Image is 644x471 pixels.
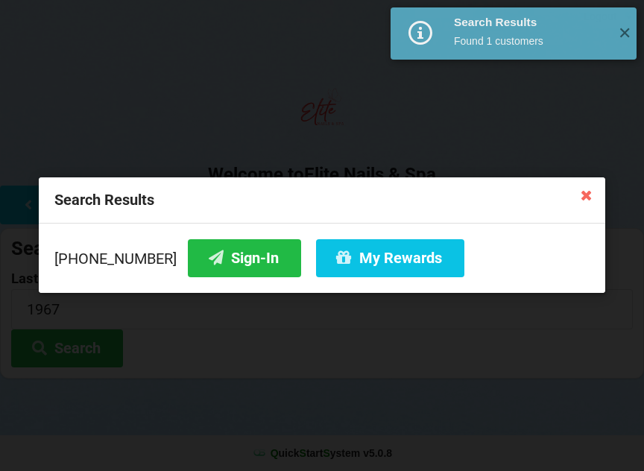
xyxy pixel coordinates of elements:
[454,15,607,30] div: Search Results
[188,239,301,277] button: Sign-In
[39,177,605,224] div: Search Results
[454,34,607,48] div: Found 1 customers
[54,239,590,277] div: [PHONE_NUMBER]
[316,239,464,277] button: My Rewards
